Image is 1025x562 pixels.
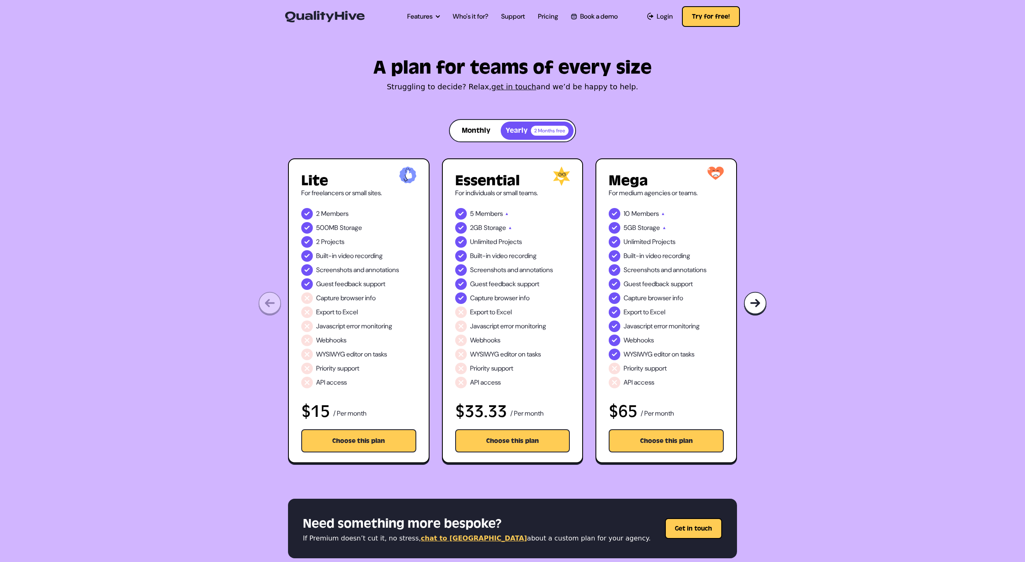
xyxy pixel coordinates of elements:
span: ▲ [505,209,509,219]
h2: Lite [301,173,416,188]
a: Features [407,12,440,22]
h3: Need something more bespoke? [303,514,651,533]
span: ▲ [661,209,665,219]
span: 500MB [316,223,338,233]
span: Unlimited [624,237,651,247]
span: API access [624,378,654,387]
p: For freelancers or small sites. [301,188,416,198]
a: Pricing [538,12,558,22]
span: Capture browser info [316,293,376,303]
span: 2 [316,237,319,247]
span: Projects [652,237,675,247]
img: Book a QualityHive Demo [571,14,576,19]
span: Screenshots and annotations [316,265,399,275]
h2: Mega [609,173,724,188]
h3: $15 [301,403,330,420]
button: Try for free! [682,6,740,27]
span: 2 [316,209,319,219]
span: WYSIWYG editor on tasks [624,349,694,359]
span: Priority support [624,364,667,373]
span: 2 Months free [531,126,569,136]
span: Projects [499,237,522,247]
span: Export to Excel [470,307,512,317]
span: Projects [321,237,344,247]
span: 5GB [624,223,636,233]
p: / Per month [510,409,544,420]
span: Guest feedback support [624,279,693,289]
span: Javascript error monitoring [470,321,546,331]
p: If Premium doesn’t cut it, no stress, about a custom plan for your agency. [303,533,651,543]
span: Javascript error monitoring [316,321,392,331]
span: Capture browser info [624,293,683,303]
span: Built-in video recording [316,251,383,261]
span: API access [316,378,347,387]
span: Javascript error monitoring [624,321,700,331]
span: 2GB [470,223,482,233]
span: Priority support [316,364,359,373]
span: Capture browser info [470,293,530,303]
span: 10 [624,209,630,219]
button: Get in touch [665,518,722,539]
span: 5 [470,209,474,219]
span: Screenshots and annotations [624,265,706,275]
span: Storage [340,223,362,233]
a: Get in touch [665,524,722,532]
button: Choose this plan [455,429,570,452]
span: Webhooks [470,335,500,345]
p: For individuals or small teams. [455,188,570,198]
span: Built-in video recording [624,251,690,261]
h2: Essential [455,173,570,188]
span: ▲ [508,223,512,233]
span: API access [470,378,501,387]
a: Support [501,12,525,22]
span: Screenshots and annotations [470,265,553,275]
span: Members [321,209,348,219]
span: Priority support [470,364,513,373]
a: Who's it for? [453,12,488,22]
p: / Per month [333,409,367,420]
span: Export to Excel [316,307,358,317]
h3: $65 [609,403,637,420]
span: WYSIWYG editor on tasks [470,349,541,359]
a: Login [647,12,673,22]
span: Webhooks [624,335,654,345]
a: Book a demo [571,12,617,22]
span: Members [631,209,659,219]
span: Storage [638,223,660,233]
span: Unlimited [470,237,497,247]
button: Choose this plan [609,429,724,452]
p: Struggling to decide? Relax, and we’d be happy to help. [288,81,737,93]
span: Guest feedback support [316,279,385,289]
h1: A plan for teams of every size [288,60,737,75]
span: Login [657,12,673,22]
h3: $33.33 [455,403,507,420]
span: Webhooks [316,335,346,345]
span: Members [475,209,503,219]
img: QualityHive - Bug Tracking Tool [285,11,365,22]
span: Storage [484,223,506,233]
button: Yearly [501,122,574,140]
span: WYSIWYG editor on tasks [316,349,387,359]
span: Guest feedback support [470,279,539,289]
span: ▲ [662,223,666,233]
p: / Per month [641,409,674,420]
img: Bug tracking tool [744,292,767,316]
button: Monthly [451,122,501,140]
a: get in touch [492,82,536,91]
p: For medium agencies or teams. [609,188,724,198]
span: Built-in video recording [470,251,537,261]
a: chat to [GEOGRAPHIC_DATA] [421,534,527,542]
span: Export to Excel [624,307,665,317]
button: Choose this plan [301,429,416,452]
